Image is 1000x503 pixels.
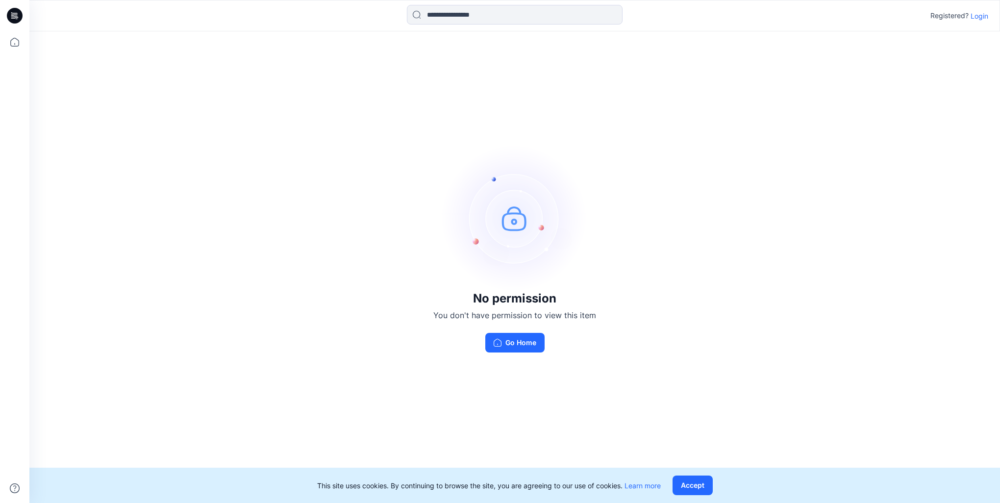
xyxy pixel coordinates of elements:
[433,309,596,321] p: You don't have permission to view this item
[625,481,661,490] a: Learn more
[317,480,661,491] p: This site uses cookies. By continuing to browse the site, you are agreeing to our use of cookies.
[441,145,588,292] img: no-perm.svg
[930,10,969,22] p: Registered?
[971,11,988,21] p: Login
[433,292,596,305] h3: No permission
[673,476,713,495] button: Accept
[485,333,545,352] button: Go Home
